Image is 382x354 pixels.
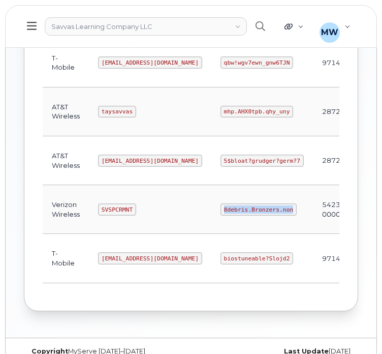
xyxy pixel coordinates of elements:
a: Savvas Learning Company LLC [45,17,247,36]
td: AT&T Wireless [43,136,89,185]
iframe: Messenger Launcher [338,310,374,346]
td: Verizon Wireless [43,185,89,234]
div: Marissa Weiss [312,16,358,37]
code: taysavvas [98,106,136,118]
span: MW [321,26,338,39]
code: 5$bloat?grudger?germ?7 [220,155,304,167]
code: [EMAIL_ADDRESS][DOMAIN_NAME] [98,56,202,69]
div: Quicklinks [277,16,310,37]
code: biostuneable?Slojd2 [220,252,293,264]
code: mhp.AHX0tpb.qhy_uny [220,106,293,118]
code: qbw!wgv7ewn_gnw6TJN [220,56,293,69]
code: 8debris.Bronzers.non [220,203,297,216]
td: T-Mobile [43,39,89,87]
code: [EMAIL_ADDRESS][DOMAIN_NAME] [98,252,202,264]
code: SVSPCRMNT [98,203,136,216]
td: T-Mobile [43,234,89,283]
code: [EMAIL_ADDRESS][DOMAIN_NAME] [98,155,202,167]
td: AT&T Wireless [43,87,89,136]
